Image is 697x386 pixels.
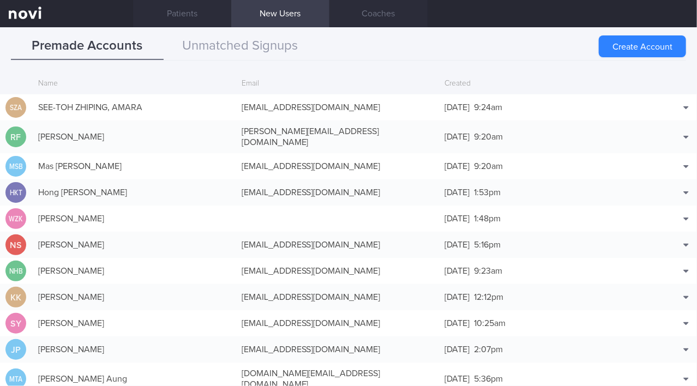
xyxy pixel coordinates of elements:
[33,312,236,334] div: [PERSON_NAME]
[236,120,440,153] div: [PERSON_NAME][EMAIL_ADDRESS][DOMAIN_NAME]
[33,182,236,203] div: Hong [PERSON_NAME]
[33,234,236,256] div: [PERSON_NAME]
[236,234,440,256] div: [EMAIL_ADDRESS][DOMAIN_NAME]
[474,293,503,301] span: 12:12pm
[474,375,503,383] span: 5:36pm
[444,345,470,354] span: [DATE]
[33,208,236,230] div: [PERSON_NAME]
[5,287,26,308] div: KK
[236,96,440,118] div: [EMAIL_ADDRESS][DOMAIN_NAME]
[236,260,440,282] div: [EMAIL_ADDRESS][DOMAIN_NAME]
[474,240,501,249] span: 5:16pm
[33,74,236,94] div: Name
[444,375,470,383] span: [DATE]
[236,339,440,360] div: [EMAIL_ADDRESS][DOMAIN_NAME]
[444,188,470,197] span: [DATE]
[599,35,686,57] button: Create Account
[474,267,502,275] span: 9:23am
[5,234,26,256] div: NS
[474,103,502,112] span: 9:24am
[7,208,25,230] div: WZK
[474,214,501,223] span: 1:48pm
[444,103,470,112] span: [DATE]
[33,126,236,148] div: [PERSON_NAME]
[236,182,440,203] div: [EMAIL_ADDRESS][DOMAIN_NAME]
[444,162,470,171] span: [DATE]
[444,240,470,249] span: [DATE]
[474,319,506,328] span: 10:25am
[5,126,26,148] div: RF
[33,260,236,282] div: [PERSON_NAME]
[474,162,503,171] span: 9:20am
[33,339,236,360] div: [PERSON_NAME]
[7,156,25,177] div: MSB
[33,96,236,118] div: SEE-TOH ZHIPING, AMARA
[7,97,25,118] div: SZA
[444,319,470,328] span: [DATE]
[11,33,164,60] button: Premade Accounts
[164,33,316,60] button: Unmatched Signups
[7,261,25,282] div: NHB
[5,313,26,334] div: SY
[236,286,440,308] div: [EMAIL_ADDRESS][DOMAIN_NAME]
[439,74,642,94] div: Created
[444,267,470,275] span: [DATE]
[444,132,470,141] span: [DATE]
[33,155,236,177] div: Mas [PERSON_NAME]
[474,188,501,197] span: 1:53pm
[444,293,470,301] span: [DATE]
[236,155,440,177] div: [EMAIL_ADDRESS][DOMAIN_NAME]
[236,312,440,334] div: [EMAIL_ADDRESS][DOMAIN_NAME]
[474,345,503,354] span: 2:07pm
[7,182,25,203] div: HKT
[474,132,503,141] span: 9:20am
[444,214,470,223] span: [DATE]
[236,74,440,94] div: Email
[33,286,236,308] div: [PERSON_NAME]
[5,339,26,360] div: JP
